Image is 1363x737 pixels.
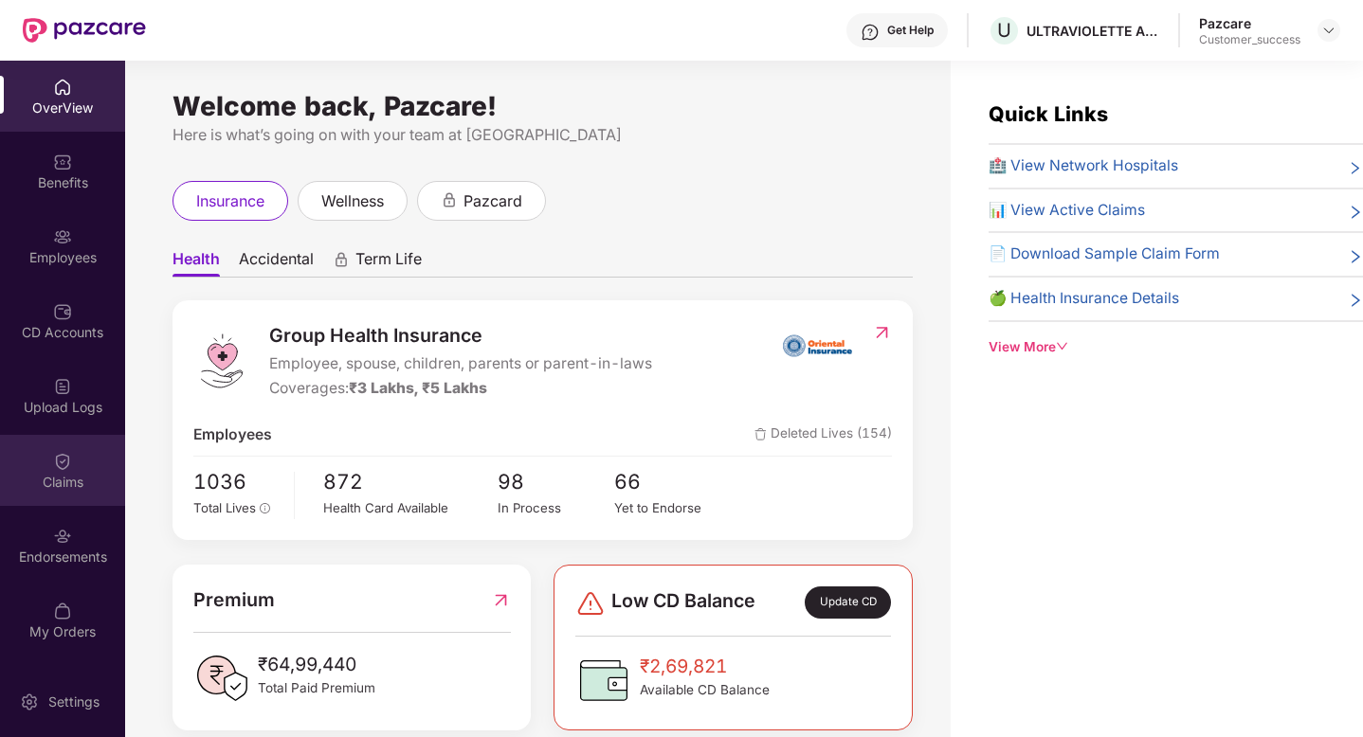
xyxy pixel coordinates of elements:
span: Accidental [239,249,314,277]
span: ₹64,99,440 [258,650,375,678]
span: Deleted Lives (154) [754,423,892,447]
div: Update CD [805,586,891,619]
img: svg+xml;base64,PHN2ZyBpZD0iSG9tZSIgeG1sbnM9Imh0dHA6Ly93d3cudzMub3JnLzIwMDAvc3ZnIiB3aWR0aD0iMjAiIG... [53,78,72,97]
img: svg+xml;base64,PHN2ZyBpZD0iRW1wbG95ZWVzIiB4bWxucz0iaHR0cDovL3d3dy53My5vcmcvMjAwMC9zdmciIHdpZHRoPS... [53,227,72,246]
span: Total Paid Premium [258,678,375,698]
span: 66 [614,466,731,497]
div: Here is what’s going on with your team at [GEOGRAPHIC_DATA] [173,123,913,147]
span: pazcard [463,189,522,213]
div: Settings [43,692,105,711]
div: animation [441,191,458,208]
div: Pazcare [1199,14,1300,32]
img: svg+xml;base64,PHN2ZyBpZD0iQ2xhaW0iIHhtbG5zPSJodHRwOi8vd3d3LnczLm9yZy8yMDAwL3N2ZyIgd2lkdGg9IjIwIi... [53,452,72,471]
span: info-circle [260,503,271,514]
img: logo [193,333,250,389]
span: Premium [193,585,275,615]
span: 🏥 View Network Hospitals [989,154,1178,178]
span: Term Life [355,249,422,277]
span: insurance [196,189,264,213]
span: Group Health Insurance [269,321,652,351]
img: svg+xml;base64,PHN2ZyBpZD0iRW5kb3JzZW1lbnRzIiB4bWxucz0iaHR0cDovL3d3dy53My5vcmcvMjAwMC9zdmciIHdpZH... [53,527,72,546]
img: deleteIcon [754,428,767,440]
div: Yet to Endorse [614,498,731,518]
img: svg+xml;base64,PHN2ZyBpZD0iQ0RfQWNjb3VudHMiIGRhdGEtbmFtZT0iQ0QgQWNjb3VudHMiIHhtbG5zPSJodHRwOi8vd3... [53,302,72,321]
span: 📄 Download Sample Claim Form [989,243,1220,266]
div: Coverages: [269,377,652,401]
div: Health Card Available [323,498,498,518]
div: ULTRAVIOLETTE AUTOMOTIVE PRIVATE LIMITED [1027,22,1159,40]
span: right [1348,291,1363,311]
span: Total Lives [193,500,256,515]
span: ₹3 Lakhs, ₹5 Lakhs [349,379,487,397]
img: svg+xml;base64,PHN2ZyBpZD0iU2V0dGluZy0yMHgyMCIgeG1sbnM9Imh0dHA6Ly93d3cudzMub3JnLzIwMDAvc3ZnIiB3aW... [20,692,39,711]
img: RedirectIcon [872,323,892,342]
img: RedirectIcon [491,585,511,615]
img: PaidPremiumIcon [193,650,250,707]
div: Customer_success [1199,32,1300,47]
span: U [997,19,1011,42]
div: View More [989,337,1363,357]
span: Employees [193,423,272,447]
span: right [1348,203,1363,223]
span: 🍏 Health Insurance Details [989,287,1179,311]
img: CDBalanceIcon [575,652,632,709]
span: 872 [323,466,498,497]
div: Welcome back, Pazcare! [173,99,913,114]
span: Quick Links [989,101,1108,126]
span: Available CD Balance [640,680,770,700]
img: svg+xml;base64,PHN2ZyBpZD0iRHJvcGRvd24tMzJ4MzIiIHhtbG5zPSJodHRwOi8vd3d3LnczLm9yZy8yMDAwL3N2ZyIgd2... [1321,23,1336,38]
span: down [1056,340,1069,353]
img: svg+xml;base64,PHN2ZyBpZD0iTXlfT3JkZXJzIiBkYXRhLW5hbWU9Ik15IE9yZGVycyIgeG1sbnM9Imh0dHA6Ly93d3cudz... [53,602,72,620]
span: ₹2,69,821 [640,652,770,680]
span: right [1348,158,1363,178]
span: 1036 [193,466,281,497]
span: 📊 View Active Claims [989,199,1145,223]
span: right [1348,246,1363,266]
span: wellness [321,189,384,213]
img: svg+xml;base64,PHN2ZyBpZD0iVXBsb2FkX0xvZ3MiIGRhdGEtbmFtZT0iVXBsb2FkIExvZ3MiIHhtbG5zPSJodHRwOi8vd3... [53,377,72,396]
img: insurerIcon [782,321,853,368]
img: svg+xml;base64,PHN2ZyBpZD0iSGVscC0zMngzMiIgeG1sbnM9Imh0dHA6Ly93d3cudzMub3JnLzIwMDAvc3ZnIiB3aWR0aD... [861,23,880,42]
div: In Process [498,498,614,518]
span: 98 [498,466,614,497]
div: Get Help [887,23,934,38]
img: New Pazcare Logo [23,18,146,43]
span: Low CD Balance [611,586,755,619]
img: svg+xml;base64,PHN2ZyBpZD0iQmVuZWZpdHMiIHhtbG5zPSJodHRwOi8vd3d3LnczLm9yZy8yMDAwL3N2ZyIgd2lkdGg9Ij... [53,153,72,171]
img: svg+xml;base64,PHN2ZyBpZD0iRGFuZ2VyLTMyeDMyIiB4bWxucz0iaHR0cDovL3d3dy53My5vcmcvMjAwMC9zdmciIHdpZH... [575,588,606,619]
span: Employee, spouse, children, parents or parent-in-laws [269,352,652,376]
div: animation [333,251,350,268]
span: Health [173,249,220,277]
